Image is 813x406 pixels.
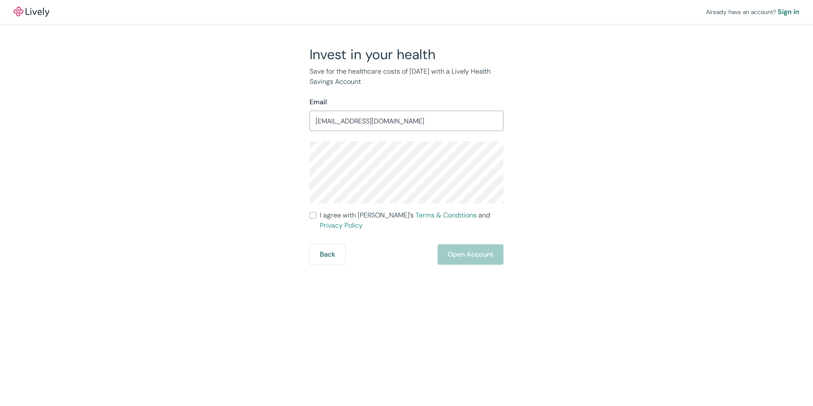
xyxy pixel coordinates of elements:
[320,221,363,230] a: Privacy Policy
[14,7,49,17] img: Lively
[310,66,503,87] p: Save for the healthcare costs of [DATE] with a Lively Health Savings Account
[778,7,799,17] a: Sign in
[415,211,477,220] a: Terms & Conditions
[310,244,345,265] button: Back
[310,97,327,107] label: Email
[706,7,799,17] div: Already have an account?
[320,210,503,231] span: I agree with [PERSON_NAME]’s and
[310,46,503,63] h2: Invest in your health
[14,7,49,17] a: LivelyLively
